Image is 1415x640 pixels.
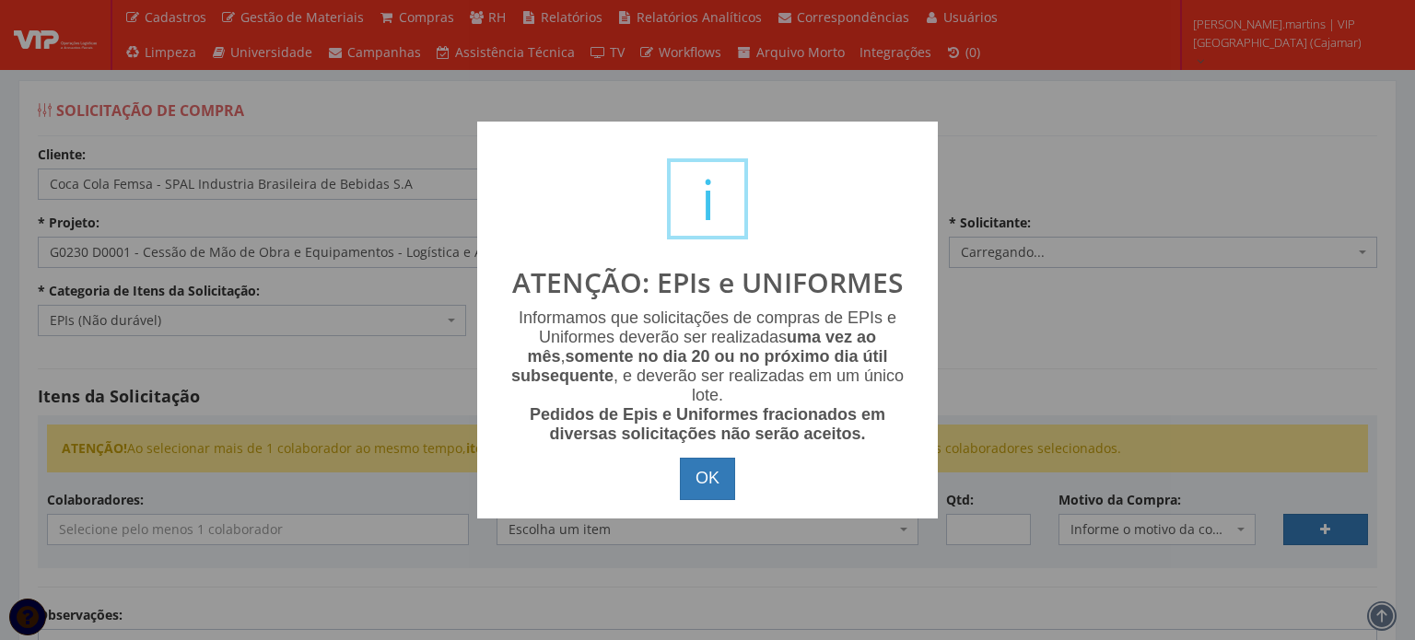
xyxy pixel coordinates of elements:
div: i [667,158,748,239]
button: OK [680,458,735,500]
b: uma vez ao mês [527,328,876,366]
b: somente no dia 20 ou no próximo dia útil subsequente [511,347,888,385]
div: Informamos que solicitações de compras de EPIs e Uniformes deverão ser realizadas , , e deverão s... [496,308,919,444]
h2: ATENÇÃO: EPIs e UNIFORMES [496,267,919,297]
b: Pedidos de Epis e Uniformes fracionados em diversas solicitações não serão aceitos. [530,405,885,443]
